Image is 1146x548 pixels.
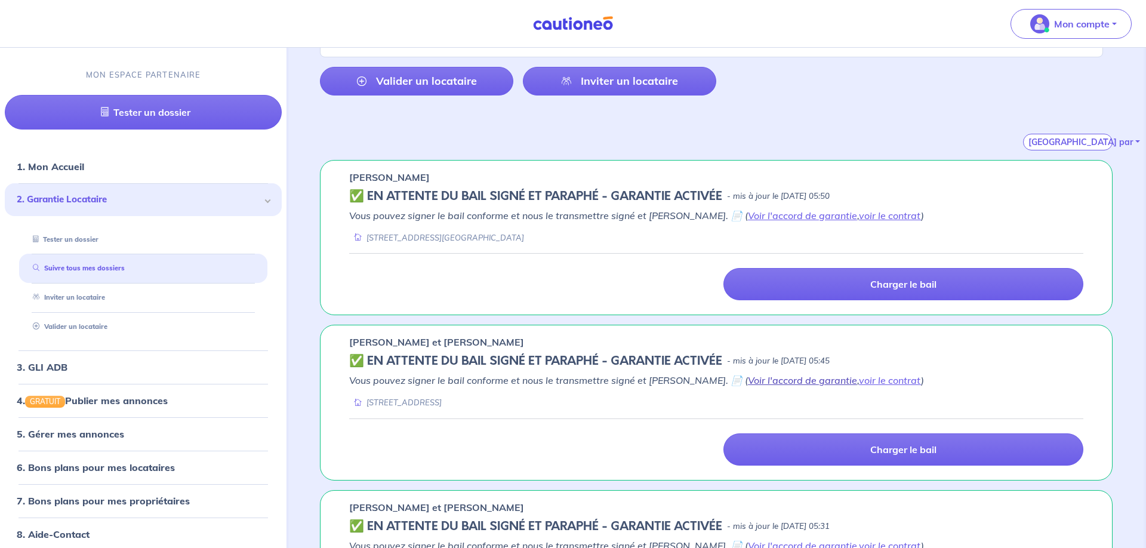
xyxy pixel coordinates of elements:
a: 7. Bons plans pour mes propriétaires [17,495,190,507]
a: 4.GRATUITPublier mes annonces [17,395,168,407]
a: Valider un locataire [320,67,513,96]
div: 7. Bons plans pour mes propriétaires [5,489,282,513]
a: Charger le bail [723,433,1083,466]
a: Valider un locataire [28,322,107,331]
div: Inviter un locataire [19,288,267,307]
em: Vous pouvez signer le bail conforme et nous le transmettre signé et [PERSON_NAME]. 📄 ( , ) [349,210,924,221]
a: voir le contrat [859,374,921,386]
div: state: CONTRACT-SIGNED, Context: FINISHED,IS-GL-CAUTION [349,189,1083,204]
a: 1. Mon Accueil [17,161,84,173]
p: - mis à jour le [DATE] 05:50 [727,190,830,202]
button: [GEOGRAPHIC_DATA] par [1023,134,1113,150]
p: Mon compte [1054,17,1110,31]
p: [PERSON_NAME] et [PERSON_NAME] [349,500,524,515]
div: 4.GRATUITPublier mes annonces [5,389,282,412]
div: 8. Aide-Contact [5,522,282,546]
h5: ✅️️️ EN ATTENTE DU BAIL SIGNÉ ET PARAPHÉ - GARANTIE ACTIVÉE [349,189,722,204]
div: Valider un locataire [19,317,267,337]
p: Charger le bail [870,278,936,290]
p: - mis à jour le [DATE] 05:31 [727,521,830,532]
a: 3. GLI ADB [17,361,67,373]
a: Suivre tous mes dossiers [28,264,125,272]
a: Charger le bail [723,268,1083,300]
div: [STREET_ADDRESS] [349,397,442,408]
button: illu_account_valid_menu.svgMon compte [1011,9,1132,39]
h5: ✅️️️ EN ATTENTE DU BAIL SIGNÉ ET PARAPHÉ - GARANTIE ACTIVÉE [349,354,722,368]
img: Cautioneo [528,16,618,31]
div: state: CONTRACT-SIGNED, Context: FINISHED,IS-GL-CAUTION [349,354,1083,368]
div: state: CONTRACT-SIGNED, Context: FINISHED,IS-GL-CAUTION [349,519,1083,534]
a: Voir l'accord de garantie [748,210,857,221]
p: [PERSON_NAME] [349,170,430,184]
span: 2. Garantie Locataire [17,193,261,207]
div: Tester un dossier [19,229,267,249]
div: 5. Gérer mes annonces [5,422,282,446]
h5: ✅️️️ EN ATTENTE DU BAIL SIGNÉ ET PARAPHÉ - GARANTIE ACTIVÉE [349,519,722,534]
em: Vous pouvez signer le bail conforme et nous le transmettre signé et [PERSON_NAME]. 📄 ( , ) [349,374,924,386]
div: 6. Bons plans pour mes locataires [5,455,282,479]
a: 8. Aide-Contact [17,528,90,540]
p: - mis à jour le [DATE] 05:45 [727,355,830,367]
a: 5. Gérer mes annonces [17,428,124,440]
a: Voir l'accord de garantie [748,374,857,386]
a: Inviter un locataire [28,293,105,301]
div: 1. Mon Accueil [5,155,282,178]
a: Tester un dossier [5,95,282,130]
a: 6. Bons plans pour mes locataires [17,461,175,473]
a: voir le contrat [859,210,921,221]
div: [STREET_ADDRESS][GEOGRAPHIC_DATA] [349,232,524,244]
div: 2. Garantie Locataire [5,183,282,216]
a: Tester un dossier [28,235,98,243]
p: Charger le bail [870,444,936,455]
p: [PERSON_NAME] et [PERSON_NAME] [349,335,524,349]
a: Inviter un locataire [523,67,716,96]
p: MON ESPACE PARTENAIRE [86,69,201,81]
img: illu_account_valid_menu.svg [1030,14,1049,33]
div: Suivre tous mes dossiers [19,258,267,278]
div: 3. GLI ADB [5,355,282,379]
